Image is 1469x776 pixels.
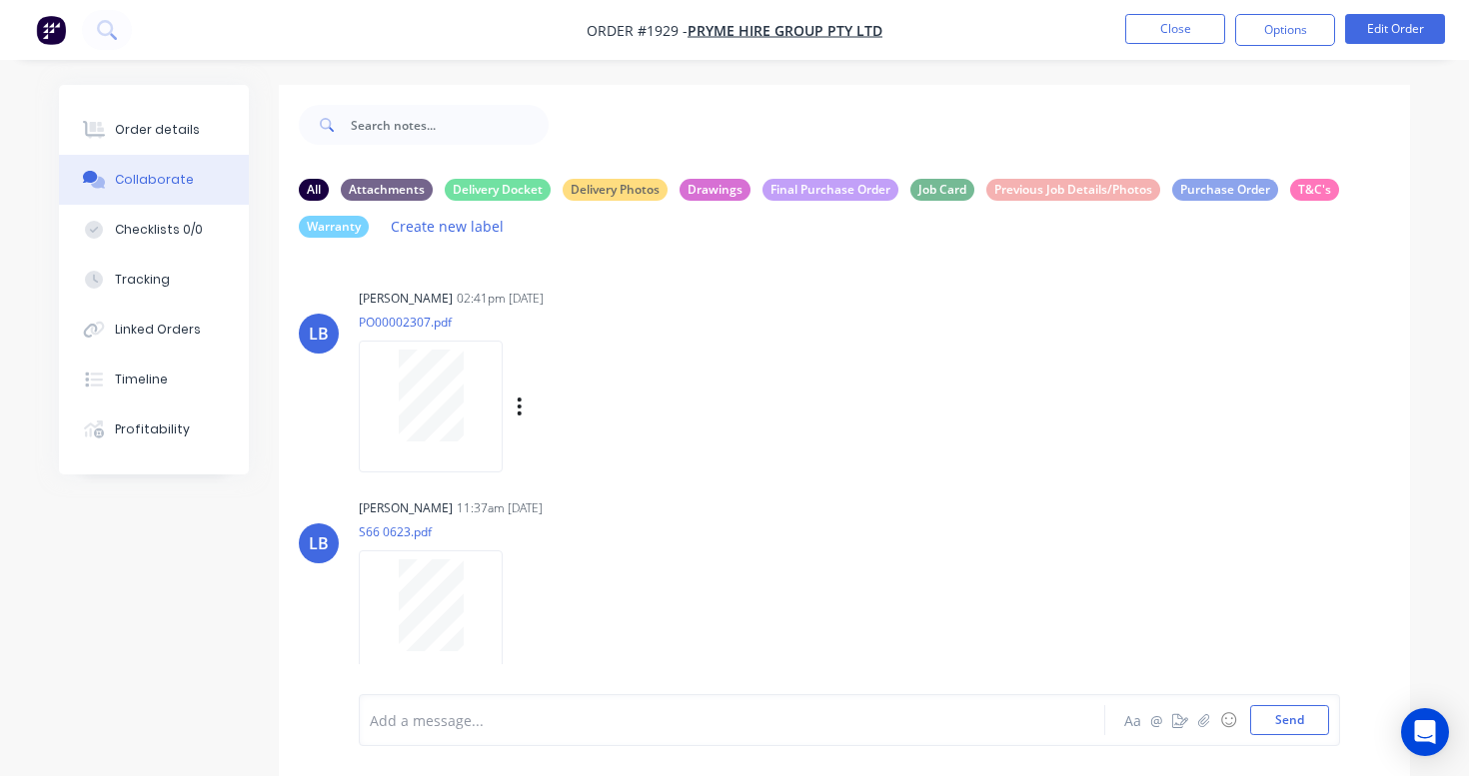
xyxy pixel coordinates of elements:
button: Options [1235,14,1335,46]
div: Checklists 0/0 [115,221,203,239]
button: Send [1250,705,1329,735]
div: [PERSON_NAME] [359,290,453,308]
p: S66 0623.pdf [359,523,523,540]
span: Order #1929 - [587,21,688,40]
div: Warranty [299,216,369,238]
div: Open Intercom Messenger [1401,708,1449,756]
button: Edit Order [1345,14,1445,44]
div: Drawings [680,179,750,201]
button: @ [1144,708,1168,732]
div: Collaborate [115,171,194,189]
div: Final Purchase Order [762,179,898,201]
input: Search notes... [351,105,549,145]
div: Order details [115,121,200,139]
div: All [299,179,329,201]
div: Delivery Photos [563,179,668,201]
div: LB [309,322,329,346]
div: LB [309,531,329,555]
button: Close [1125,14,1225,44]
div: Job Card [910,179,974,201]
button: Timeline [59,355,249,404]
div: Linked Orders [115,321,201,339]
button: Collaborate [59,155,249,205]
div: Previous Job Details/Photos [986,179,1160,201]
img: Factory [36,15,66,45]
div: Timeline [115,371,168,388]
div: Delivery Docket [445,179,551,201]
div: Tracking [115,271,170,289]
div: T&C's [1290,179,1339,201]
button: Aa [1120,708,1144,732]
button: Order details [59,105,249,155]
button: Create new label [381,213,515,240]
p: PO00002307.pdf [359,314,726,331]
button: Checklists 0/0 [59,205,249,255]
div: 02:41pm [DATE] [457,290,544,308]
div: [PERSON_NAME] [359,499,453,517]
button: ☺ [1216,708,1240,732]
button: Tracking [59,255,249,305]
button: Profitability [59,404,249,454]
div: 11:37am [DATE] [457,499,543,517]
div: Purchase Order [1172,179,1278,201]
div: Profitability [115,420,190,438]
button: Linked Orders [59,305,249,355]
div: Attachments [341,179,433,201]
a: Pryme Hire Group Pty Ltd [688,21,882,40]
